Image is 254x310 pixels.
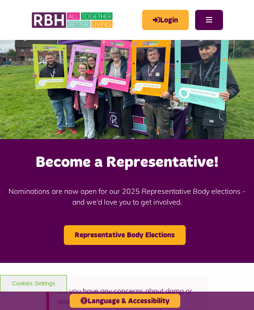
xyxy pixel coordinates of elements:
[214,270,254,310] iframe: Netcall Web Assistant for live chat
[195,10,223,30] button: Navigation
[70,294,180,308] button: Language & Accessibility
[4,153,250,172] h2: Become a Representative!
[64,225,186,245] a: Representative Body Elections
[31,9,115,31] img: RBH
[142,10,189,30] a: MyRBH
[4,172,250,221] p: Nominations are now open for our 2025 Representative Body elections - and we'd love you to get in...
